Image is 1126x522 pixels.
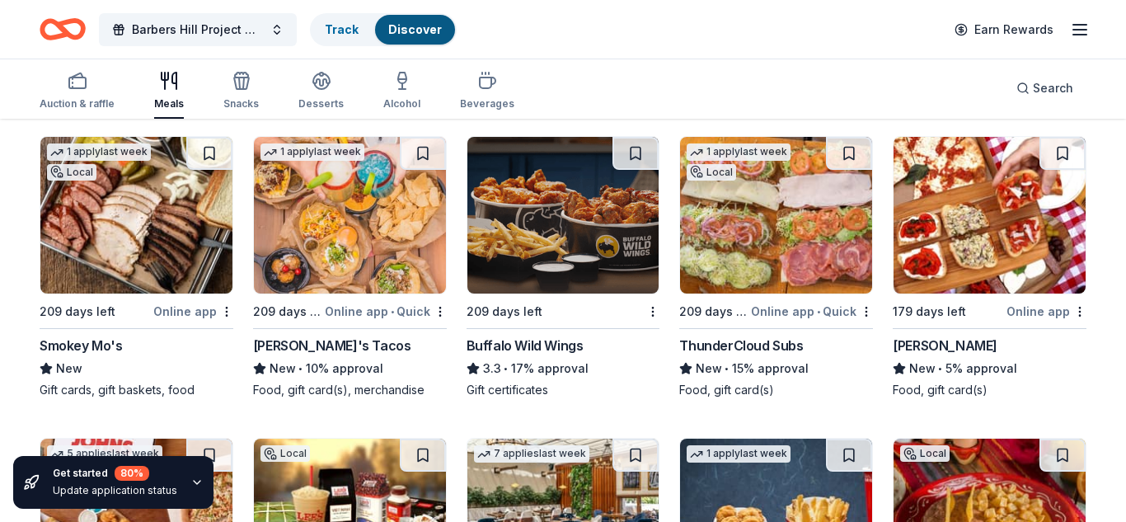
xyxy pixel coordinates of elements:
[40,10,86,49] a: Home
[467,302,542,322] div: 209 days left
[40,382,233,398] div: Gift cards, gift baskets, food
[751,301,873,322] div: Online app Quick
[383,64,420,119] button: Alcohol
[253,359,447,379] div: 10% approval
[483,359,501,379] span: 3.3
[253,382,447,398] div: Food, gift card(s), merchandise
[40,336,123,355] div: Smokey Mo's
[467,336,584,355] div: Buffalo Wild Wings
[504,362,508,375] span: •
[40,136,233,398] a: Image for Smokey Mo's1 applylast weekLocal209 days leftOnline appSmokey Mo'sNewGift cards, gift b...
[939,362,943,375] span: •
[460,97,514,111] div: Beverages
[153,301,233,322] div: Online app
[56,359,82,379] span: New
[388,22,442,36] a: Discover
[687,143,791,161] div: 1 apply last week
[40,64,115,119] button: Auction & raffle
[679,382,873,398] div: Food, gift card(s)
[679,336,803,355] div: ThunderCloud Subs
[467,136,660,398] a: Image for Buffalo Wild Wings209 days leftBuffalo Wild Wings3.3•17% approvalGift certificates
[474,445,589,463] div: 7 applies last week
[47,143,151,161] div: 1 apply last week
[115,466,149,481] div: 80 %
[298,97,344,111] div: Desserts
[945,15,1063,45] a: Earn Rewards
[1033,78,1073,98] span: Search
[99,13,297,46] button: Barbers Hill Project Graduation
[53,484,177,497] div: Update application status
[40,302,115,322] div: 209 days left
[298,64,344,119] button: Desserts
[696,359,722,379] span: New
[679,302,748,322] div: 209 days left
[467,382,660,398] div: Gift certificates
[223,64,259,119] button: Snacks
[298,362,303,375] span: •
[40,97,115,111] div: Auction & raffle
[253,302,321,322] div: 209 days left
[270,359,296,379] span: New
[467,137,659,294] img: Image for Buffalo Wild Wings
[467,359,660,379] div: 17% approval
[909,359,936,379] span: New
[893,359,1086,379] div: 5% approval
[893,136,1086,398] a: Image for Grimaldi's179 days leftOnline app[PERSON_NAME]New•5% approvalFood, gift card(s)
[325,301,447,322] div: Online app Quick
[253,136,447,398] a: Image for Torchy's Tacos1 applylast week209 days leftOnline app•Quick[PERSON_NAME]'s TacosNew•10%...
[894,137,1086,294] img: Image for Grimaldi's
[40,137,232,294] img: Image for Smokey Mo's
[679,136,873,398] a: Image for ThunderCloud Subs1 applylast weekLocal209 days leftOnline app•QuickThunderCloud SubsNew...
[260,143,364,161] div: 1 apply last week
[391,305,394,318] span: •
[725,362,730,375] span: •
[154,64,184,119] button: Meals
[460,64,514,119] button: Beverages
[325,22,359,36] a: Track
[687,164,736,181] div: Local
[310,13,457,46] button: TrackDiscover
[154,97,184,111] div: Meals
[900,445,950,462] div: Local
[893,382,1086,398] div: Food, gift card(s)
[254,137,446,294] img: Image for Torchy's Tacos
[1003,72,1086,105] button: Search
[680,137,872,294] img: Image for ThunderCloud Subs
[260,445,310,462] div: Local
[47,164,96,181] div: Local
[893,302,966,322] div: 179 days left
[1006,301,1086,322] div: Online app
[53,466,177,481] div: Get started
[679,359,873,379] div: 15% approval
[817,305,820,318] span: •
[687,445,791,463] div: 1 apply last week
[383,97,420,111] div: Alcohol
[253,336,411,355] div: [PERSON_NAME]'s Tacos
[223,97,259,111] div: Snacks
[893,336,997,355] div: [PERSON_NAME]
[132,20,264,40] span: Barbers Hill Project Graduation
